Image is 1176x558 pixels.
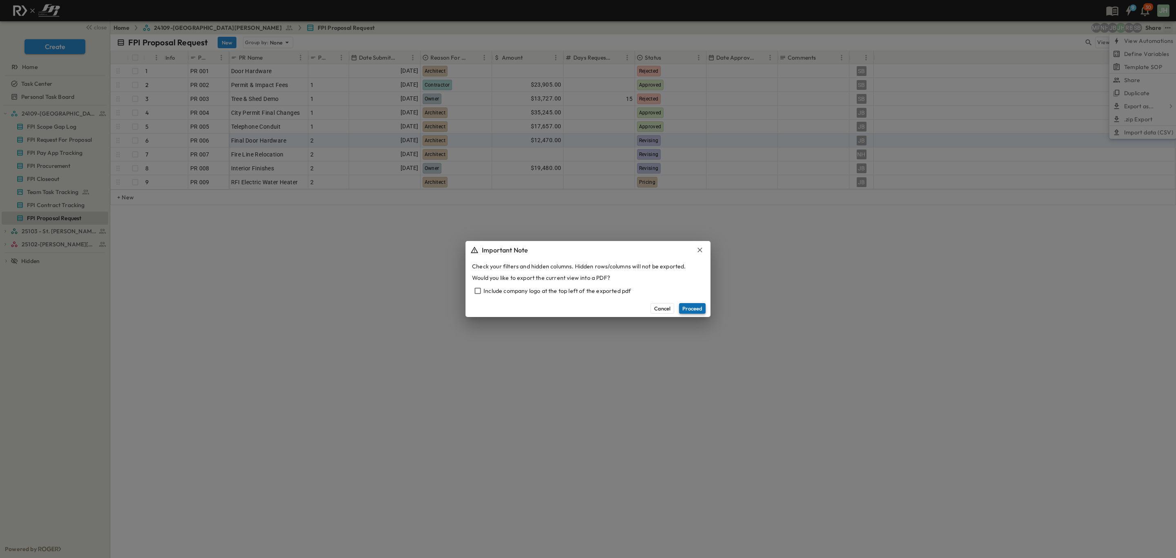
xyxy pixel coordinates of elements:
[679,303,706,314] button: Proceed
[472,262,686,270] p: Check your filters and hidden columns. Hidden rows/columns will not be exported.
[650,303,674,314] button: Cancel
[472,285,704,297] div: Include company logo at the top left of the exported pdf
[482,245,528,255] h5: Important Note
[472,274,610,282] p: Would you like to export the current view into a PDF?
